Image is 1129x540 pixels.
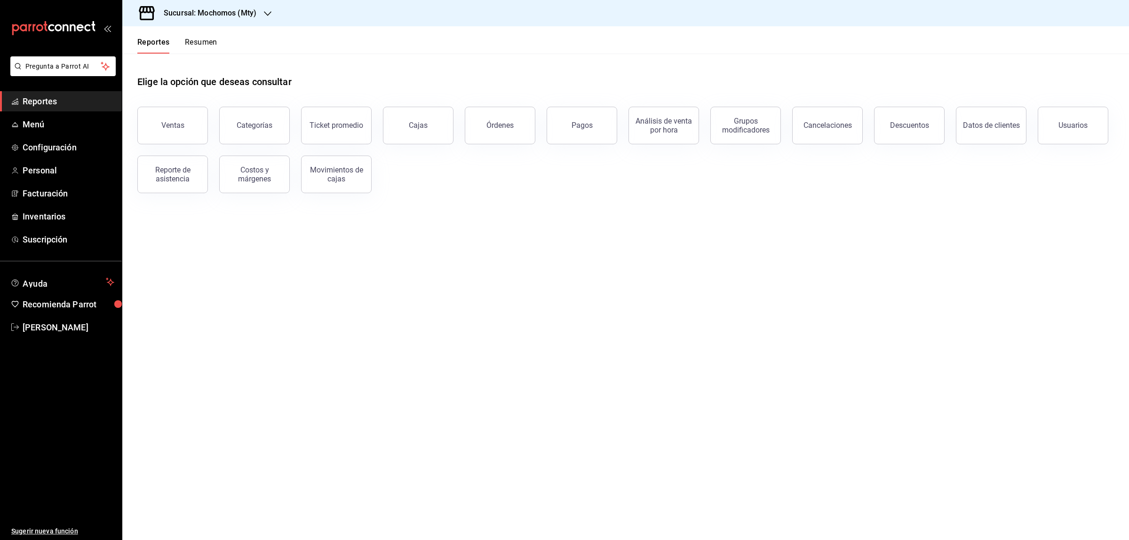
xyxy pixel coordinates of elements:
[23,321,114,334] span: [PERSON_NAME]
[137,38,170,54] button: Reportes
[7,68,116,78] a: Pregunta a Parrot AI
[710,107,781,144] button: Grupos modificadores
[310,121,363,130] div: Ticket promedio
[143,165,202,183] div: Reporte de asistencia
[185,38,217,54] button: Resumen
[137,75,292,89] h1: Elige la opción que deseas consultar
[635,117,693,134] div: Análisis de venta por hora
[572,121,593,130] div: Pagos
[10,56,116,76] button: Pregunta a Parrot AI
[1038,107,1108,144] button: Usuarios
[161,121,184,130] div: Ventas
[383,107,453,144] a: Cajas
[963,121,1020,130] div: Datos de clientes
[237,121,272,130] div: Categorías
[803,121,852,130] div: Cancelaciones
[301,107,372,144] button: Ticket promedio
[219,156,290,193] button: Costos y márgenes
[25,62,101,71] span: Pregunta a Parrot AI
[547,107,617,144] button: Pagos
[301,156,372,193] button: Movimientos de cajas
[874,107,945,144] button: Descuentos
[103,24,111,32] button: open_drawer_menu
[11,526,114,536] span: Sugerir nueva función
[23,233,114,246] span: Suscripción
[23,298,114,311] span: Recomienda Parrot
[890,121,929,130] div: Descuentos
[23,118,114,131] span: Menú
[23,164,114,177] span: Personal
[409,120,428,131] div: Cajas
[23,95,114,108] span: Reportes
[307,165,366,183] div: Movimientos de cajas
[1058,121,1088,130] div: Usuarios
[137,38,217,54] div: navigation tabs
[23,141,114,154] span: Configuración
[956,107,1026,144] button: Datos de clientes
[137,156,208,193] button: Reporte de asistencia
[23,210,114,223] span: Inventarios
[23,187,114,200] span: Facturación
[465,107,535,144] button: Órdenes
[486,121,514,130] div: Órdenes
[628,107,699,144] button: Análisis de venta por hora
[716,117,775,134] div: Grupos modificadores
[137,107,208,144] button: Ventas
[219,107,290,144] button: Categorías
[23,276,102,288] span: Ayuda
[225,165,284,183] div: Costos y márgenes
[792,107,863,144] button: Cancelaciones
[156,8,256,19] h3: Sucursal: Mochomos (Mty)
